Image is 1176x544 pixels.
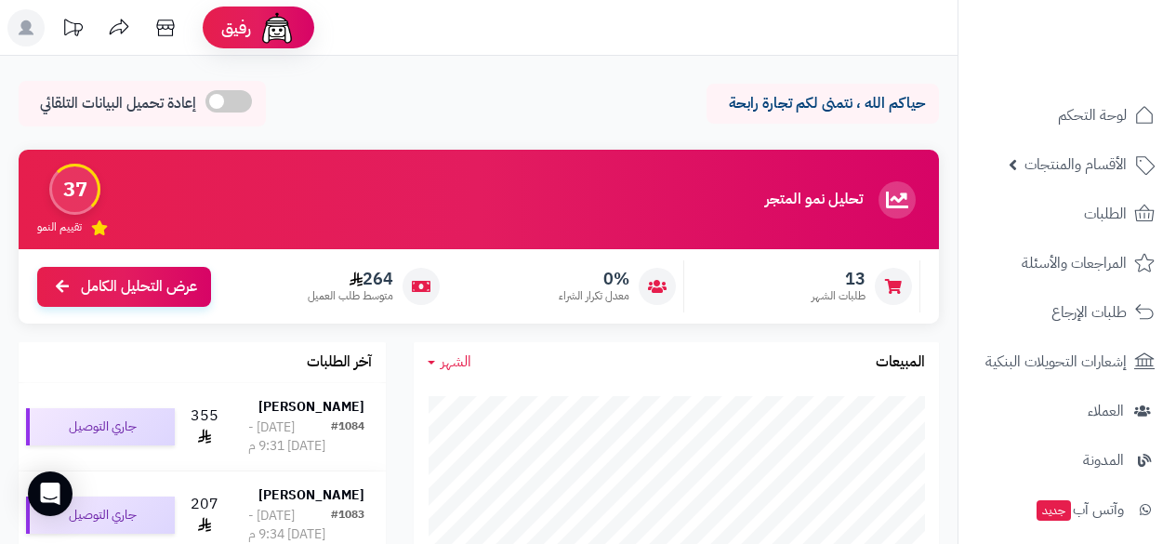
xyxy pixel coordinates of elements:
[308,288,393,304] span: متوسط طلب العميل
[37,219,82,235] span: تقييم النمو
[1022,250,1127,276] span: المراجعات والأسئلة
[49,9,96,51] a: تحديثات المنصة
[559,269,629,289] span: 0%
[970,93,1165,138] a: لوحة التحكم
[258,485,364,505] strong: [PERSON_NAME]
[248,507,331,544] div: [DATE] - [DATE] 9:34 م
[876,354,925,371] h3: المبيعات
[428,352,471,373] a: الشهر
[1084,201,1127,227] span: الطلبات
[26,408,175,445] div: جاري التوصيل
[40,93,196,114] span: إعادة تحميل البيانات التلقائي
[307,354,372,371] h3: آخر الطلبات
[985,349,1127,375] span: إشعارات التحويلات البنكية
[559,288,629,304] span: معدل تكرار الشراء
[970,192,1165,236] a: الطلبات
[765,192,863,208] h3: تحليل نمو المتجر
[812,269,865,289] span: 13
[441,351,471,373] span: الشهر
[1024,152,1127,178] span: الأقسام والمنتجات
[970,290,1165,335] a: طلبات الإرجاع
[26,497,175,534] div: جاري التوصيل
[720,93,925,114] p: حياكم الله ، نتمنى لكم تجارة رابحة
[221,17,251,39] span: رفيق
[970,241,1165,285] a: المراجعات والأسئلة
[331,507,364,544] div: #1083
[182,383,227,471] td: 355
[970,389,1165,433] a: العملاء
[970,487,1165,532] a: وآتس آبجديد
[37,267,211,307] a: عرض التحليل الكامل
[970,438,1165,483] a: المدونة
[1037,500,1071,521] span: جديد
[28,471,73,516] div: Open Intercom Messenger
[248,418,331,456] div: [DATE] - [DATE] 9:31 م
[1051,299,1127,325] span: طلبات الإرجاع
[308,269,393,289] span: 264
[812,288,865,304] span: طلبات الشهر
[81,276,197,298] span: عرض التحليل الكامل
[1088,398,1124,424] span: العملاء
[1035,497,1124,523] span: وآتس آب
[1058,102,1127,128] span: لوحة التحكم
[331,418,364,456] div: #1084
[258,9,296,46] img: ai-face.png
[258,397,364,417] strong: [PERSON_NAME]
[970,339,1165,384] a: إشعارات التحويلات البنكية
[1083,447,1124,473] span: المدونة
